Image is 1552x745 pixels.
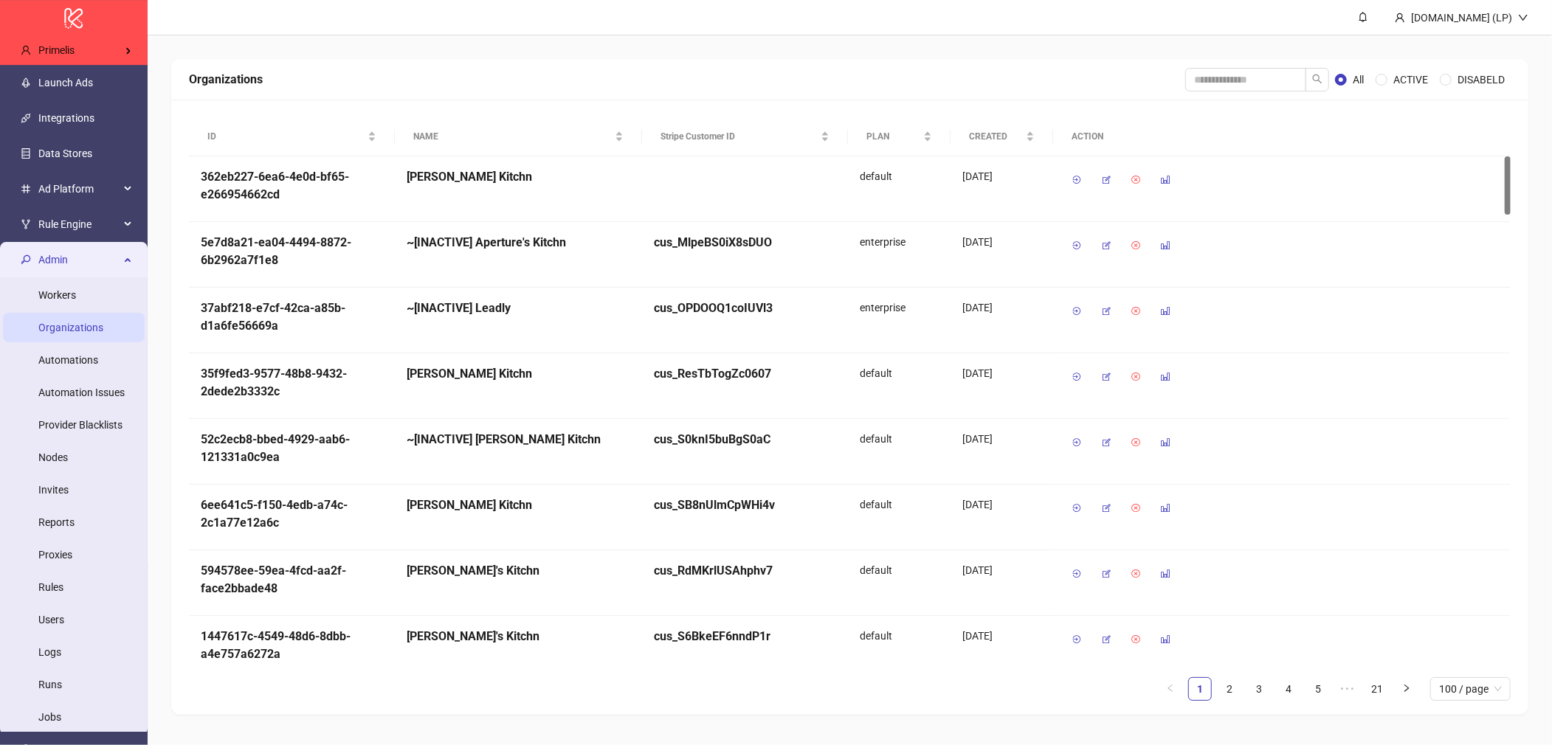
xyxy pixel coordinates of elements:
div: default [848,156,951,222]
span: user [21,45,31,55]
h5: [PERSON_NAME]'s Kitchn [407,628,630,645]
span: Ad Platform [38,174,120,204]
a: 4 [1277,678,1300,700]
h5: 362eb227-6ea6-4e0d-bf65-e266954662cd [201,168,383,204]
a: Organizations [38,322,103,333]
a: Users [38,614,64,626]
li: 3 [1247,677,1271,701]
h5: [PERSON_NAME] Kitchn [407,365,630,383]
h5: ~[INACTIVE] Leadly [407,299,630,317]
li: Next 5 Pages [1336,677,1359,701]
div: default [848,353,951,419]
li: Previous Page [1159,677,1182,701]
a: Runs [38,679,62,690]
div: [DATE] [962,365,1041,381]
span: PLAN [866,130,920,144]
div: enterprise [848,222,951,288]
h5: 37abf218-e7cf-42ca-a85b-d1a6fe56669a [201,299,383,335]
h5: cus_OPDOOQ1coIUVl3 [654,299,836,317]
span: key [21,254,31,265]
div: default [848,616,951,682]
div: default [848,550,951,616]
li: 5 [1306,677,1330,701]
div: [DOMAIN_NAME] (LP) [1405,10,1518,26]
a: 21 [1366,678,1388,700]
li: Next Page [1395,677,1418,701]
button: right [1395,677,1418,701]
span: Admin [38,245,120,274]
a: Nodes [38,451,68,463]
a: Workers [38,289,76,301]
span: fork [21,219,31,229]
th: ID [189,117,395,156]
h5: 52c2ecb8-bbed-4929-aab6-121331a0c9ea [201,431,383,466]
a: Rules [38,581,63,593]
span: ••• [1336,677,1359,701]
a: Jobs [38,711,61,723]
span: 100 / page [1439,678,1502,700]
h5: [PERSON_NAME]'s Kitchn [407,562,630,580]
div: Organizations [189,70,1185,89]
a: Invites [38,484,69,496]
div: default [848,485,951,550]
span: NAME [413,130,612,144]
h5: 594578ee-59ea-4fcd-aa2f-face2bbade48 [201,562,383,597]
span: user [1395,13,1405,23]
h5: cus_S6BkeEF6nndP1r [654,628,836,645]
span: down [1518,13,1528,23]
div: default [848,419,951,485]
th: Stripe Customer ID [642,117,848,156]
a: Provider Blacklists [38,419,123,431]
a: 1 [1189,678,1211,700]
div: [DATE] [962,168,1041,184]
a: Launch Ads [38,77,93,89]
a: 5 [1307,678,1329,700]
h5: 5e7d8a21-ea04-4494-8872-6b2962a7f1e8 [201,234,383,269]
a: Logs [38,646,61,658]
span: All [1347,72,1370,88]
h5: cus_ResTbTogZc0607 [654,365,836,383]
span: search [1312,74,1322,84]
span: right [1402,684,1411,693]
span: number [21,184,31,194]
span: DISABELD [1452,72,1511,88]
div: [DATE] [962,562,1041,578]
span: left [1166,684,1175,693]
span: ACTIVE [1387,72,1434,88]
h5: [PERSON_NAME] Kitchn [407,168,630,186]
a: Proxies [38,549,72,561]
a: 3 [1248,678,1270,700]
li: 2 [1218,677,1241,701]
h5: ~[INACTIVE] [PERSON_NAME] Kitchn [407,431,630,448]
th: NAME [395,117,642,156]
h5: 1447617c-4549-48d6-8dbb-a4e757a6272a [201,628,383,663]
div: [DATE] [962,234,1041,250]
div: [DATE] [962,628,1041,644]
a: Reports [38,516,75,528]
div: [DATE] [962,299,1041,316]
h5: cus_MlpeBS0iX8sDUO [654,234,836,252]
h5: cus_SB8nUlmCpWHi4v [654,496,836,514]
span: ID [207,130,365,144]
h5: 35f9fed3-9577-48b8-9432-2dede2b3332c [201,365,383,401]
button: left [1159,677,1182,701]
div: enterprise [848,288,951,353]
div: [DATE] [962,431,1041,447]
span: Rule Engine [38,209,120,239]
span: Primelis [38,44,75,56]
h5: ~[INACTIVE] Aperture's Kitchn [407,234,630,252]
li: 21 [1365,677,1389,701]
a: Automations [38,354,98,366]
a: Integrations [38,112,94,124]
div: Page Size [1430,677,1511,701]
th: PLAN [848,117,951,156]
span: CREATED [969,130,1023,144]
span: Stripe Customer ID [661,130,818,144]
th: ACTION [1053,117,1511,156]
a: Automation Issues [38,387,125,398]
h5: cus_S0knI5buBgS0aC [654,431,836,448]
h5: 6ee641c5-f150-4edb-a74c-2c1a77e12a6c [201,496,383,532]
th: CREATED [951,117,1053,156]
li: 1 [1188,677,1212,701]
a: 2 [1218,678,1241,700]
